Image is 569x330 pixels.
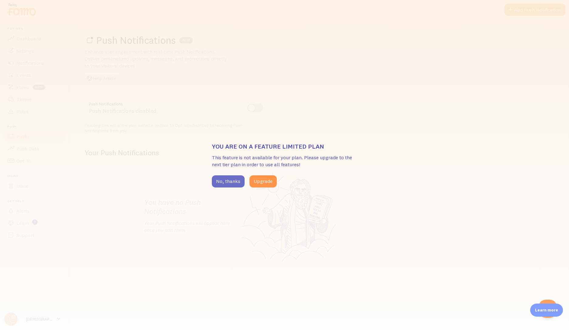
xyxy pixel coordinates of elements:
button: Upgrade [249,175,277,187]
h3: You are on a feature limited plan [212,143,357,150]
p: Learn more [535,307,558,313]
div: Learn more [530,304,563,317]
p: This feature is not available for your plan. Please upgrade to the next tier plan in order to use... [212,154,357,168]
button: No, thanks [212,175,245,187]
iframe: Help Scout Beacon - Open [539,300,557,318]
